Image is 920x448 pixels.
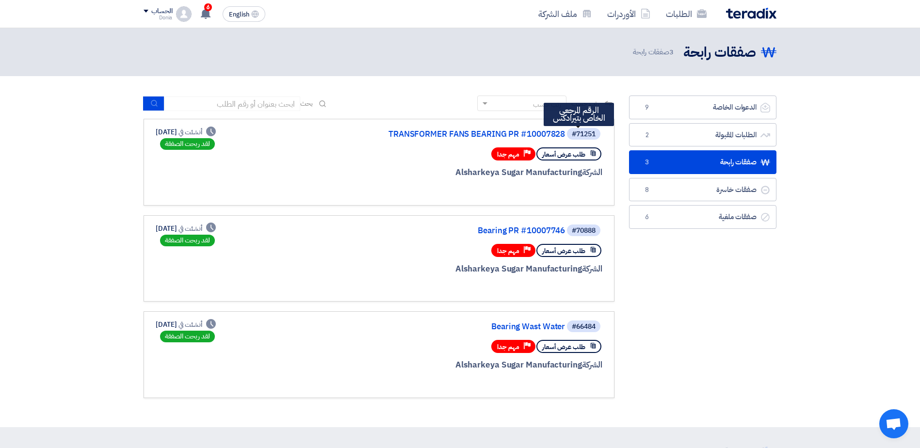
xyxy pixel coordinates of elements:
[629,123,776,147] a: الطلبات المقبولة2
[164,96,300,111] input: ابحث بعنوان أو رقم الطلب
[371,322,565,331] a: Bearing Wast Water
[629,205,776,229] a: صفقات ملغية6
[641,212,653,222] span: 6
[553,104,605,124] span: الرقم المرجعي الخاص بتيرادكس
[497,342,519,352] span: مهم جدا
[144,15,172,20] div: Donia
[633,47,676,58] span: صفقات رابحة
[582,359,603,371] span: الشركة
[156,127,216,137] div: [DATE]
[582,166,603,178] span: الشركة
[629,150,776,174] a: صفقات رابحة3
[879,409,908,438] div: Open chat
[369,263,602,275] div: Alsharkeya Sugar Manufacturing
[497,246,519,256] span: مهم جدا
[542,150,585,159] span: طلب عرض أسعار
[160,331,215,342] div: لقد ربحت الصفقة
[599,2,658,25] a: الأوردرات
[371,130,565,139] a: TRANSFORMER FANS BEARING PR #10007828
[641,185,653,195] span: 8
[641,158,653,167] span: 3
[178,224,202,234] span: أنشئت في
[669,47,674,57] span: 3
[156,224,216,234] div: [DATE]
[582,263,603,275] span: الشركة
[156,320,216,330] div: [DATE]
[369,359,602,371] div: Alsharkeya Sugar Manufacturing
[151,7,172,16] div: الحساب
[531,2,599,25] a: ملف الشركة
[178,127,202,137] span: أنشئت في
[300,98,313,109] span: بحث
[160,235,215,246] div: لقد ربحت الصفقة
[542,342,585,352] span: طلب عرض أسعار
[726,8,776,19] img: Teradix logo
[223,6,265,22] button: English
[497,150,519,159] span: مهم جدا
[204,3,212,11] span: 6
[571,98,599,109] span: رتب حسب
[572,131,596,138] div: #71251
[176,6,192,22] img: profile_test.png
[369,166,602,179] div: Alsharkeya Sugar Manufacturing
[572,227,596,234] div: #70888
[572,323,596,330] div: #66484
[178,320,202,330] span: أنشئت في
[641,103,653,112] span: 9
[629,178,776,202] a: صفقات خاسرة8
[542,246,585,256] span: طلب عرض أسعار
[533,99,561,110] div: رتب حسب
[629,96,776,119] a: الدعوات الخاصة9
[658,2,714,25] a: الطلبات
[683,43,756,62] h2: صفقات رابحة
[160,138,215,150] div: لقد ربحت الصفقة
[641,130,653,140] span: 2
[229,11,249,18] span: English
[371,226,565,235] a: Bearing PR #10007746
